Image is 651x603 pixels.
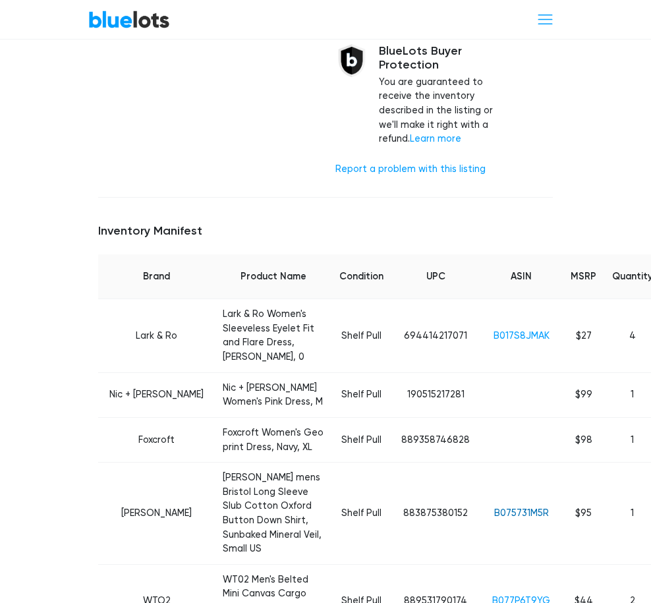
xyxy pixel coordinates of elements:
[528,7,563,32] button: Toggle navigation
[391,463,480,565] td: 883875380152
[563,254,604,299] th: MSRP
[331,372,391,417] td: Shelf Pull
[215,299,331,372] td: Lark & Ro Women's Sleeveless Eyelet Fit and Flare Dress, [PERSON_NAME], 0
[88,10,170,29] a: BlueLots
[563,299,604,372] td: $27
[331,463,391,565] td: Shelf Pull
[379,44,513,72] h5: BlueLots Buyer Protection
[98,299,215,372] td: Lark & Ro
[391,372,480,417] td: 190515217281
[563,463,604,565] td: $95
[335,163,486,175] a: Report a problem with this listing
[391,299,480,372] td: 694414217071
[563,417,604,462] td: $98
[410,133,461,144] a: Learn more
[215,254,331,299] th: Product Name
[98,463,215,565] td: [PERSON_NAME]
[563,372,604,417] td: $99
[215,372,331,417] td: Nic + [PERSON_NAME] Women's Pink Dress, M
[98,224,553,239] h5: Inventory Manifest
[335,44,368,77] img: buyer_protection_shield-3b65640a83011c7d3ede35a8e5a80bfdfaa6a97447f0071c1475b91a4b0b3d01.png
[98,372,215,417] td: Nic + [PERSON_NAME]
[215,463,331,565] td: [PERSON_NAME] mens Bristol Long Sleeve Slub Cotton Oxford Button Down Shirt, Sunbaked Mineral Vei...
[391,254,480,299] th: UPC
[331,254,391,299] th: Condition
[331,299,391,372] td: Shelf Pull
[379,44,513,146] div: You are guaranteed to receive the inventory described in the listing or we'll make it right with ...
[215,417,331,462] td: Foxcroft Women's Geo print Dress, Navy, XL
[480,254,563,299] th: ASIN
[331,417,391,462] td: Shelf Pull
[494,330,550,341] a: B017S8JMAK
[391,417,480,462] td: 889358746828
[98,417,215,462] td: Foxcroft
[494,507,549,519] a: B075731M5R
[98,254,215,299] th: Brand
